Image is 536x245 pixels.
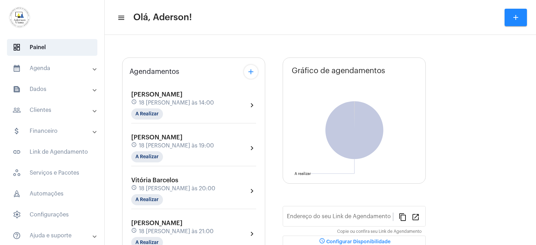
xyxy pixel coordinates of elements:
mat-panel-title: Ajuda e suporte [13,231,93,240]
mat-icon: sidenav icon [13,127,21,135]
span: Agendamentos [129,68,179,76]
mat-icon: open_in_new [411,213,420,221]
mat-icon: sidenav icon [13,64,21,72]
mat-chip: A Realizar [131,108,163,120]
mat-icon: schedule [131,142,137,150]
span: sidenav icon [13,169,21,177]
mat-icon: sidenav icon [117,14,124,22]
span: sidenav icon [13,190,21,198]
mat-icon: chevron_right [248,230,256,238]
mat-icon: schedule [131,185,137,192]
span: [PERSON_NAME] [131,91,183,98]
mat-icon: sidenav icon [13,231,21,240]
input: Link [287,215,393,221]
span: 18 [PERSON_NAME] às 20:00 [139,185,215,192]
img: d7e3195d-0907-1efa-a796-b593d293ae59.png [6,3,33,31]
span: 18 [PERSON_NAME] às 19:00 [139,143,214,149]
span: 18 [PERSON_NAME] às 14:00 [139,100,214,106]
mat-panel-title: Agenda [13,64,93,72]
span: Painel [7,39,97,56]
span: 18 [PERSON_NAME] às 21:00 [139,228,214,235]
mat-icon: content_copy [399,213,407,221]
mat-hint: Copie ou confira seu Link de Agendamento [337,229,422,234]
mat-icon: add [247,68,255,76]
mat-icon: schedule [131,99,137,107]
mat-chip: A Realizar [131,194,163,205]
span: Link de Agendamento [7,144,97,160]
span: Configurar Disponibilidade [318,239,390,244]
mat-expansion-panel-header: sidenav iconDados [4,81,104,98]
mat-icon: add [512,13,520,22]
span: Configurações [7,206,97,223]
span: Automações [7,185,97,202]
mat-icon: sidenav icon [13,85,21,93]
mat-expansion-panel-header: sidenav iconAgenda [4,60,104,77]
mat-icon: schedule [131,228,137,235]
mat-icon: sidenav icon [13,106,21,114]
mat-expansion-panel-header: sidenav iconClientes [4,102,104,118]
span: [PERSON_NAME] [131,220,183,226]
mat-panel-title: Clientes [13,106,93,114]
mat-expansion-panel-header: sidenav iconFinanceiro [4,123,104,139]
mat-icon: sidenav icon [13,148,21,156]
span: [PERSON_NAME] [131,134,183,140]
span: Gráfico de agendamentos [292,67,385,75]
mat-expansion-panel-header: sidenav iconAjuda e suporte [4,227,104,244]
span: sidenav icon [13,210,21,219]
span: Vitória Barcelos [131,177,178,183]
span: Olá, Aderson! [133,12,192,23]
mat-chip: A Realizar [131,151,163,162]
span: sidenav icon [13,43,21,52]
mat-icon: chevron_right [248,144,256,152]
mat-icon: chevron_right [248,101,256,109]
mat-panel-title: Financeiro [13,127,93,135]
span: Serviços e Pacotes [7,164,97,181]
mat-icon: chevron_right [248,187,256,195]
text: A realizar [295,172,311,176]
mat-panel-title: Dados [13,85,93,93]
